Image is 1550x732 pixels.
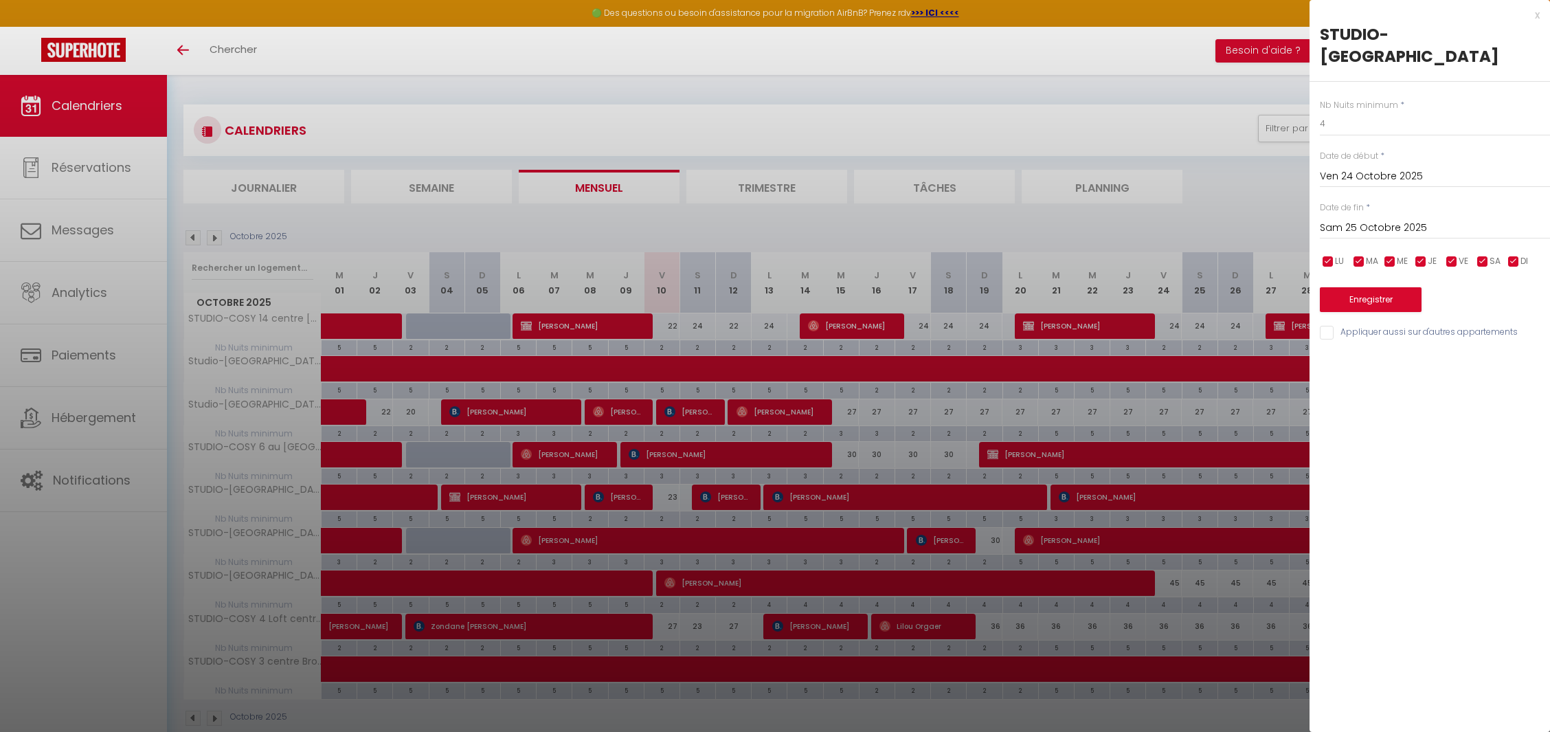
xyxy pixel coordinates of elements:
[1397,255,1408,268] span: ME
[1320,201,1364,214] label: Date de fin
[1320,99,1398,112] label: Nb Nuits minimum
[1310,7,1540,23] div: x
[1366,255,1378,268] span: MA
[1320,23,1540,67] div: STUDIO-[GEOGRAPHIC_DATA]
[1320,287,1422,312] button: Enregistrer
[1335,255,1344,268] span: LU
[1520,255,1528,268] span: DI
[1490,255,1501,268] span: SA
[1320,150,1378,163] label: Date de début
[1459,255,1468,268] span: VE
[1428,255,1437,268] span: JE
